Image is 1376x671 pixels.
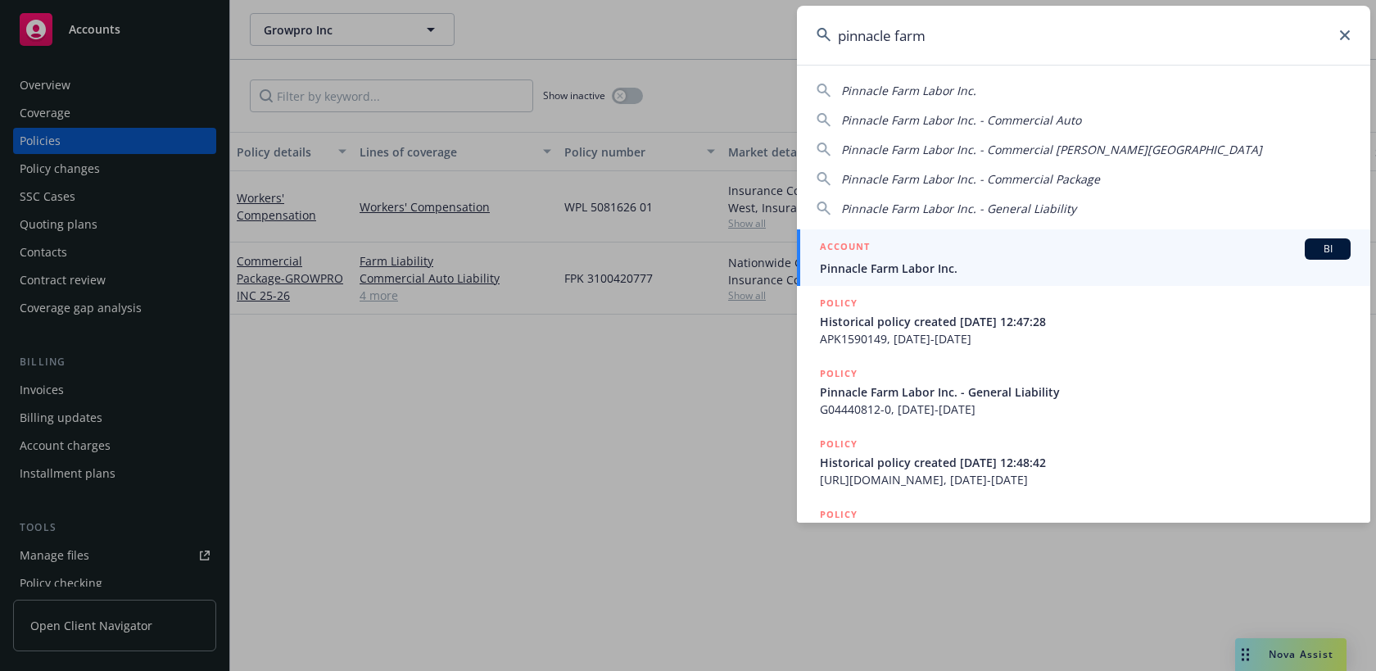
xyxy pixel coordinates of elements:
[820,238,870,258] h5: ACCOUNT
[797,497,1370,568] a: POLICY
[820,330,1351,347] span: APK1590149, [DATE]-[DATE]
[820,506,858,523] h5: POLICY
[820,454,1351,471] span: Historical policy created [DATE] 12:48:42
[841,142,1262,157] span: Pinnacle Farm Labor Inc. - Commercial [PERSON_NAME][GEOGRAPHIC_DATA]
[841,83,976,98] span: Pinnacle Farm Labor Inc.
[820,313,1351,330] span: Historical policy created [DATE] 12:47:28
[841,201,1076,216] span: Pinnacle Farm Labor Inc. - General Liability
[841,112,1081,128] span: Pinnacle Farm Labor Inc. - Commercial Auto
[820,260,1351,277] span: Pinnacle Farm Labor Inc.
[1311,242,1344,256] span: BI
[820,471,1351,488] span: [URL][DOMAIN_NAME], [DATE]-[DATE]
[797,229,1370,286] a: ACCOUNTBIPinnacle Farm Labor Inc.
[841,171,1100,187] span: Pinnacle Farm Labor Inc. - Commercial Package
[797,6,1370,65] input: Search...
[820,365,858,382] h5: POLICY
[820,436,858,452] h5: POLICY
[820,295,858,311] h5: POLICY
[797,356,1370,427] a: POLICYPinnacle Farm Labor Inc. - General LiabilityG04440812-0, [DATE]-[DATE]
[820,401,1351,418] span: G04440812-0, [DATE]-[DATE]
[797,427,1370,497] a: POLICYHistorical policy created [DATE] 12:48:42[URL][DOMAIN_NAME], [DATE]-[DATE]
[820,383,1351,401] span: Pinnacle Farm Labor Inc. - General Liability
[797,286,1370,356] a: POLICYHistorical policy created [DATE] 12:47:28APK1590149, [DATE]-[DATE]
